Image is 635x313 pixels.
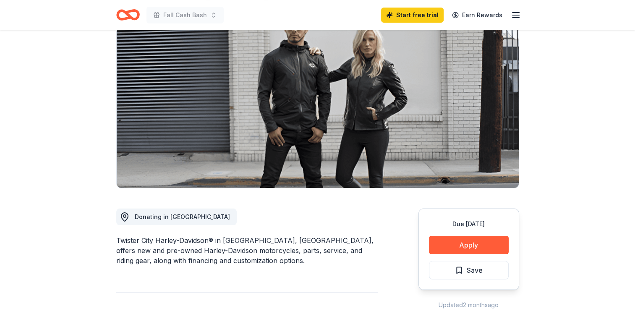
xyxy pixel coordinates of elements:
[116,5,140,25] a: Home
[467,265,483,276] span: Save
[429,236,509,254] button: Apply
[418,300,519,310] div: Updated 2 months ago
[116,235,378,266] div: Twister City Harley-Davidson® in [GEOGRAPHIC_DATA], [GEOGRAPHIC_DATA], offers new and pre-owned H...
[117,28,519,188] img: Image for Twister City Harley-Davidson
[447,8,507,23] a: Earn Rewards
[429,261,509,279] button: Save
[163,10,207,20] span: Fall Cash Bash
[381,8,444,23] a: Start free trial
[146,7,224,23] button: Fall Cash Bash
[135,213,230,220] span: Donating in [GEOGRAPHIC_DATA]
[429,219,509,229] div: Due [DATE]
